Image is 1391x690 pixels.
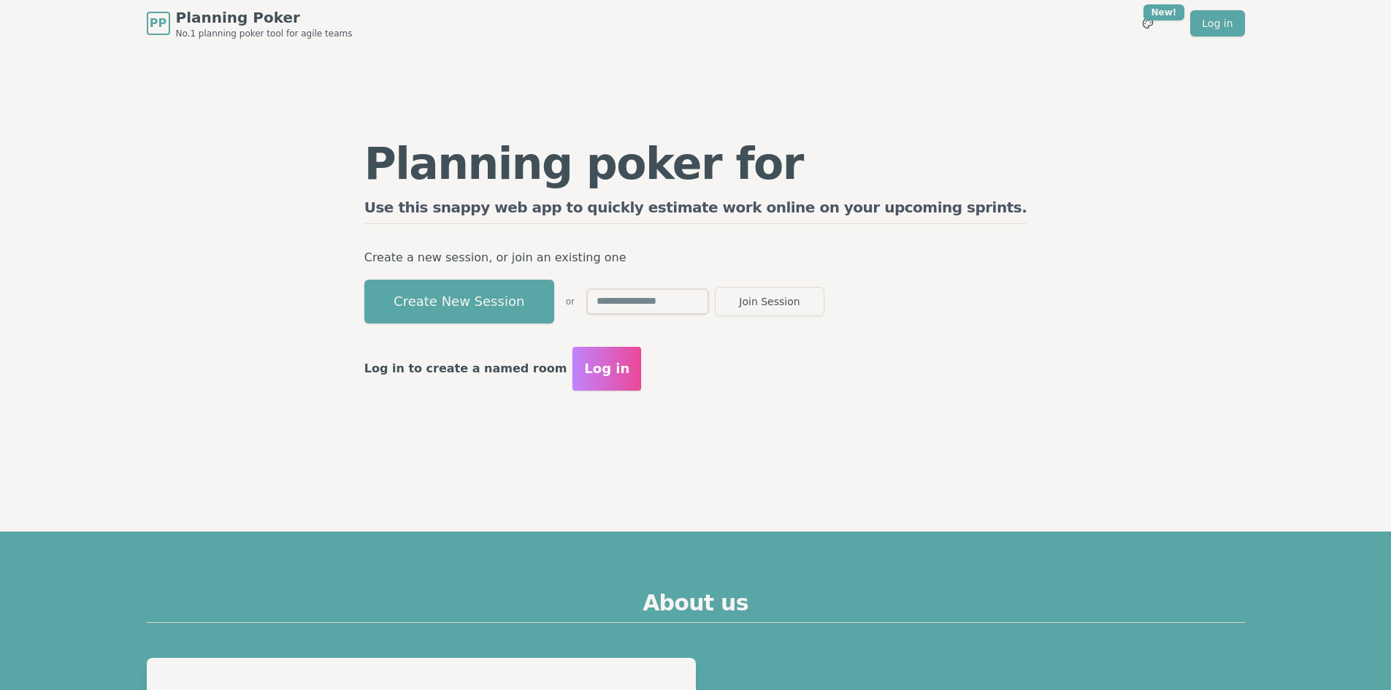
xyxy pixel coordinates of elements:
div: New! [1143,4,1185,20]
span: Log in [584,359,629,379]
h1: Planning poker for [364,142,1027,185]
button: Join Session [715,287,824,316]
span: Planning Poker [176,7,353,28]
a: Log in [1190,10,1244,37]
button: New! [1135,10,1161,37]
h2: About us [147,590,1245,623]
h2: Use this snappy web app to quickly estimate work online on your upcoming sprints. [364,197,1027,224]
a: PPPlanning PokerNo.1 planning poker tool for agile teams [147,7,353,39]
span: PP [150,15,166,32]
p: Create a new session, or join an existing one [364,248,1027,268]
span: No.1 planning poker tool for agile teams [176,28,353,39]
button: Create New Session [364,280,554,323]
p: Log in to create a named room [364,359,567,379]
button: Log in [572,347,641,391]
span: or [566,296,575,307]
